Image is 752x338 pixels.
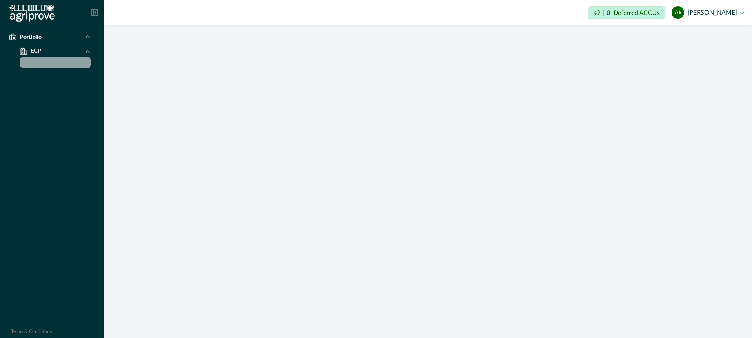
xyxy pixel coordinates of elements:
[607,10,610,16] p: 0
[613,10,660,16] p: Deferred ACCUs
[672,3,744,22] button: Alex Rau[PERSON_NAME]
[20,34,42,40] p: Portfolio
[11,329,52,334] a: Terms & Conditions
[28,47,41,55] p: ECP
[9,5,55,22] img: Logo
